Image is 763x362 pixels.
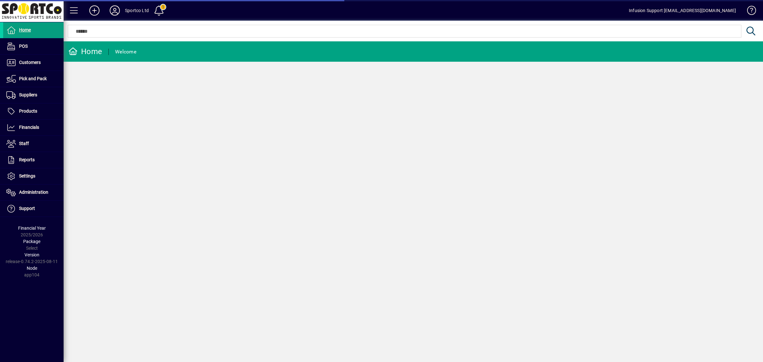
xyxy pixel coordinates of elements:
[3,38,64,54] a: POS
[19,44,28,49] span: POS
[19,125,39,130] span: Financials
[742,1,755,22] a: Knowledge Base
[19,60,41,65] span: Customers
[105,5,125,16] button: Profile
[68,46,102,57] div: Home
[19,27,31,32] span: Home
[3,184,64,200] a: Administration
[19,141,29,146] span: Staff
[125,5,149,16] div: Sportco Ltd
[19,108,37,114] span: Products
[24,252,39,257] span: Version
[3,168,64,184] a: Settings
[84,5,105,16] button: Add
[19,157,35,162] span: Reports
[3,103,64,119] a: Products
[19,92,37,97] span: Suppliers
[3,87,64,103] a: Suppliers
[3,55,64,71] a: Customers
[19,190,48,195] span: Administration
[19,76,47,81] span: Pick and Pack
[3,152,64,168] a: Reports
[115,47,136,57] div: Welcome
[3,71,64,87] a: Pick and Pack
[19,206,35,211] span: Support
[3,136,64,152] a: Staff
[19,173,35,178] span: Settings
[629,5,736,16] div: Infusion Support [EMAIL_ADDRESS][DOMAIN_NAME]
[3,201,64,217] a: Support
[27,266,37,271] span: Node
[23,239,40,244] span: Package
[18,226,46,231] span: Financial Year
[3,120,64,136] a: Financials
